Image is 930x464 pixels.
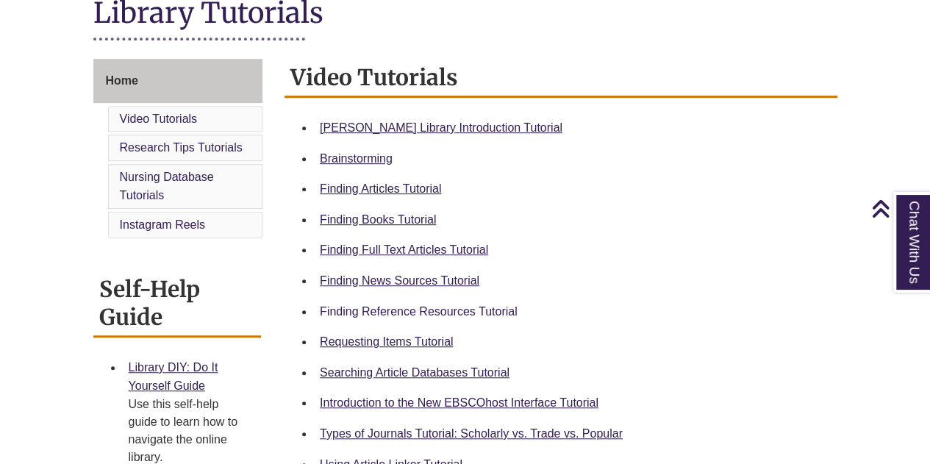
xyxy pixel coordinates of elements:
[106,74,138,87] span: Home
[285,59,837,98] h2: Video Tutorials
[320,396,598,409] a: Introduction to the New EBSCOhost Interface Tutorial
[320,213,436,226] a: Finding Books Tutorial
[129,361,218,393] a: Library DIY: Do It Yourself Guide
[93,59,263,241] div: Guide Page Menu
[871,199,926,218] a: Back to Top
[120,141,243,154] a: Research Tips Tutorials
[120,171,214,202] a: Nursing Database Tutorials
[320,427,623,440] a: Types of Journals Tutorial: Scholarly vs. Trade vs. Popular
[320,121,562,134] a: [PERSON_NAME] Library Introduction Tutorial
[93,271,262,338] h2: Self-Help Guide
[120,218,206,231] a: Instagram Reels
[320,335,453,348] a: Requesting Items Tutorial
[320,182,441,195] a: Finding Articles Tutorial
[320,243,488,256] a: Finding Full Text Articles Tutorial
[120,113,198,125] a: Video Tutorials
[320,274,479,287] a: Finding News Sources Tutorial
[320,152,393,165] a: Brainstorming
[320,366,509,379] a: Searching Article Databases Tutorial
[93,59,263,103] a: Home
[320,305,518,318] a: Finding Reference Resources Tutorial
